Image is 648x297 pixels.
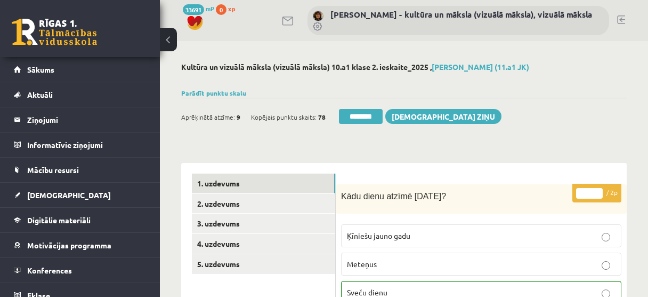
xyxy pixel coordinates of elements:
[192,254,335,274] a: 5. uzdevums
[432,62,529,72] a: [PERSON_NAME] (11.a1 JK)
[192,214,335,233] a: 3. uzdevums
[181,89,246,97] a: Parādīt punktu skalu
[27,215,91,225] span: Digitālie materiāli
[347,287,387,297] span: Sveču dienu
[313,11,323,21] img: Ilze Kolka - kultūra un māksla (vizuālā māksla), vizuālā māksla
[192,194,335,214] a: 2. uzdevums
[27,107,147,132] legend: Ziņojumi
[14,183,147,207] a: [DEMOGRAPHIC_DATA]
[602,233,610,241] input: Ķīniešu jauno gadu
[14,107,147,132] a: Ziņojumi
[14,82,147,107] a: Aktuāli
[347,259,377,269] span: Meteņus
[27,90,53,99] span: Aktuāli
[341,192,446,201] span: Kādu dienu atzīmē [DATE]?
[27,190,111,200] span: [DEMOGRAPHIC_DATA]
[27,240,111,250] span: Motivācijas programma
[14,233,147,257] a: Motivācijas programma
[14,208,147,232] a: Digitālie materiāli
[216,4,240,13] a: 0 xp
[572,184,621,202] p: / 2p
[251,109,317,125] span: Kopējais punktu skaits:
[347,231,410,240] span: Ķīniešu jauno gadu
[228,4,235,13] span: xp
[237,109,240,125] span: 9
[192,174,335,193] a: 1. uzdevums
[183,4,204,15] span: 33691
[27,132,147,157] legend: Informatīvie ziņojumi
[14,132,147,157] a: Informatīvie ziņojumi
[602,261,610,270] input: Meteņus
[192,234,335,254] a: 4. uzdevums
[27,65,54,74] span: Sākums
[183,4,214,13] a: 33691 mP
[27,165,79,175] span: Mācību resursi
[27,265,72,275] span: Konferences
[206,4,214,13] span: mP
[330,9,592,20] a: [PERSON_NAME] - kultūra un māksla (vizuālā māksla), vizuālā māksla
[385,109,501,124] a: [DEMOGRAPHIC_DATA] ziņu
[14,57,147,82] a: Sākums
[12,19,97,45] a: Rīgas 1. Tālmācības vidusskola
[181,109,235,125] span: Aprēķinātā atzīme:
[14,258,147,283] a: Konferences
[318,109,326,125] span: 78
[14,158,147,182] a: Mācību resursi
[216,4,226,15] span: 0
[181,62,627,72] h2: Kultūra un vizuālā māksla (vizuālā māksla) 10.a1 klase 2. ieskaite_2025 ,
